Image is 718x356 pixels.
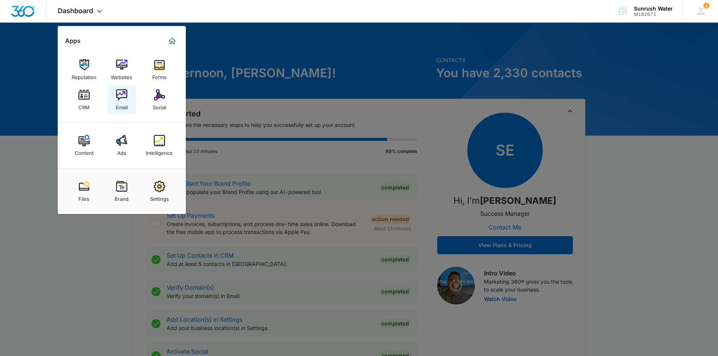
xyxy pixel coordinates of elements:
a: Files [70,177,98,206]
div: Reputation [72,70,96,80]
div: Intelligence [146,146,173,156]
a: Forms [145,55,174,84]
div: Social [153,101,166,110]
div: Settings [150,192,169,202]
a: Brand [107,177,136,206]
div: Ads [117,146,126,156]
div: CRM [78,101,90,110]
span: 1 [703,3,709,9]
a: Reputation [70,55,98,84]
div: Content [75,146,93,156]
a: Marketing 360® Dashboard [166,35,178,47]
div: account id [634,12,673,17]
h2: Apps [65,37,81,44]
span: Dashboard [58,7,93,15]
div: Brand [115,192,129,202]
a: Intelligence [145,131,174,160]
a: Ads [107,131,136,160]
div: notifications count [703,3,709,9]
a: Content [70,131,98,160]
a: Email [107,86,136,114]
div: Forms [152,70,167,80]
div: account name [634,6,673,12]
div: Email [116,101,128,110]
a: Websites [107,55,136,84]
div: Files [78,192,89,202]
a: CRM [70,86,98,114]
div: Websites [111,70,132,80]
a: Social [145,86,174,114]
a: Settings [145,177,174,206]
